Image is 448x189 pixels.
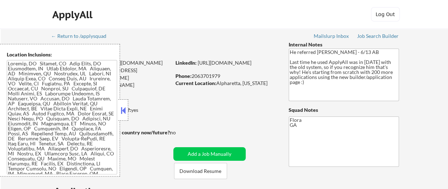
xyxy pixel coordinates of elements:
button: Download Resume [174,163,227,179]
div: Squad Notes [289,106,399,114]
div: Job Search Builder [357,34,399,39]
a: ← Return to /applysquad [51,33,113,40]
div: ApplyAll [52,9,95,21]
div: Alpharetta, [US_STATE] [175,80,277,87]
strong: Phone: [175,73,192,79]
div: Location Inclusions: [7,51,117,58]
strong: Current Location: [175,80,216,86]
button: Log Out [371,7,400,21]
div: Mailslurp Inbox [314,34,350,39]
a: [URL][DOMAIN_NAME] [198,60,251,66]
a: Mailslurp Inbox [314,33,350,40]
div: 2063701979 [175,73,277,80]
strong: LinkedIn: [175,60,197,66]
div: Internal Notes [289,41,399,48]
a: Job Search Builder [357,33,399,40]
div: ← Return to /applysquad [51,34,113,39]
div: no [170,129,191,136]
button: Add a Job Manually [173,147,246,161]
